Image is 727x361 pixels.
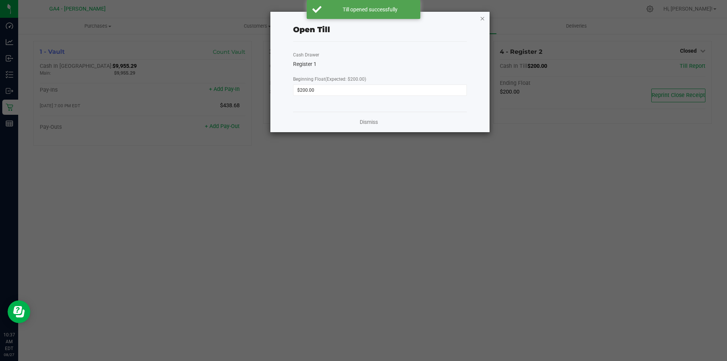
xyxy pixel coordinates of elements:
a: Dismiss [360,118,378,126]
iframe: Resource center [8,300,30,323]
span: (Expected: $200.00) [325,77,366,82]
span: Beginning Float [293,77,366,82]
div: Till opened successfully [326,6,415,13]
div: Register 1 [293,60,467,68]
label: Cash Drawer [293,52,319,58]
div: Open Till [293,24,330,35]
